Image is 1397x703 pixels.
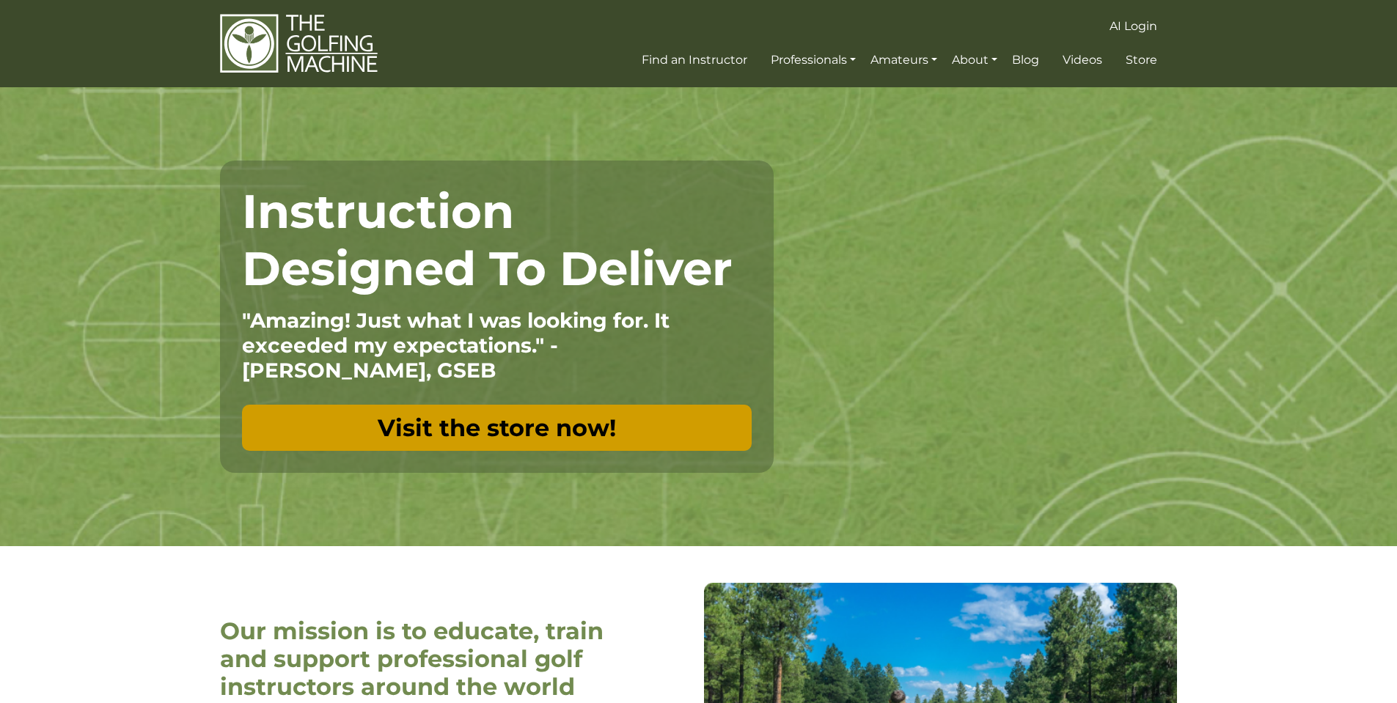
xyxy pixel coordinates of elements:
span: Find an Instructor [642,53,747,67]
a: Visit the store now! [242,405,752,451]
img: The Golfing Machine [220,13,378,74]
span: Store [1126,53,1157,67]
a: Professionals [767,47,859,73]
span: AI Login [1110,19,1157,33]
a: About [948,47,1001,73]
a: Amateurs [867,47,941,73]
a: AI Login [1106,13,1161,40]
a: Blog [1008,47,1043,73]
a: Videos [1059,47,1106,73]
span: Videos [1063,53,1102,67]
p: "Amazing! Just what I was looking for. It exceeded my expectations." - [PERSON_NAME], GSEB [242,308,752,383]
h2: Our mission is to educate, train and support professional golf instructors around the world [220,617,612,702]
span: Blog [1012,53,1039,67]
a: Store [1122,47,1161,73]
a: Find an Instructor [638,47,751,73]
h1: Instruction Designed To Deliver [242,183,752,297]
